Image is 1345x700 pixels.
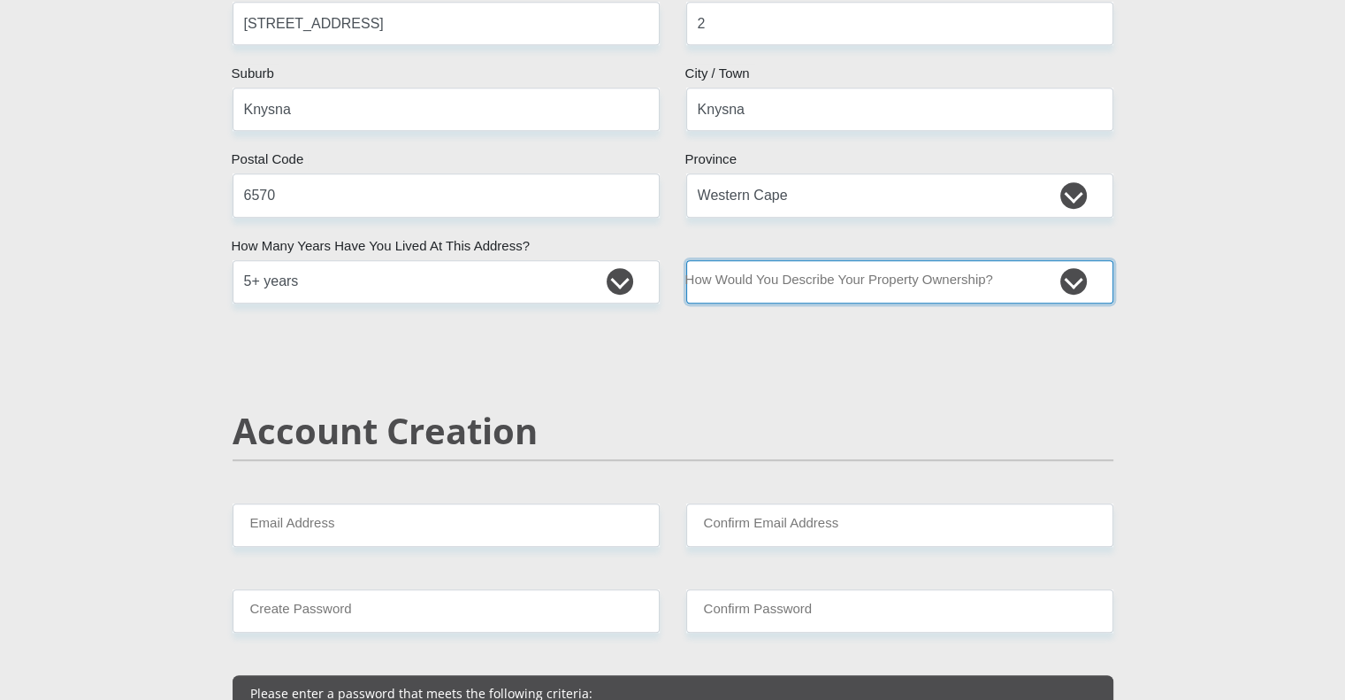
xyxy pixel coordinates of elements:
input: Confirm Password [686,589,1113,633]
input: Valid residential address [233,2,660,45]
select: Please Select a Province [686,173,1113,217]
select: Please select a value [233,260,660,304]
select: Please select a value [686,260,1113,304]
input: Suburb [233,88,660,131]
input: Postal Code [233,173,660,217]
input: Email Address [233,504,660,547]
input: Confirm Email Address [686,504,1113,547]
input: City [686,88,1113,131]
h2: Account Creation [233,410,1113,452]
input: Address line 2 (Optional) [686,2,1113,45]
input: Create Password [233,589,660,633]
